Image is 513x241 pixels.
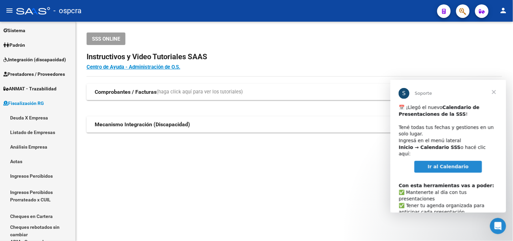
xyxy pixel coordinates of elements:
iframe: Intercom live chat mensaje [391,80,506,213]
strong: Comprobantes / Facturas [95,88,157,96]
a: Centro de Ayuda - Administración de O.S. [87,64,180,70]
span: Fiscalización RG [3,100,44,107]
span: (haga click aquí para ver los tutoriales) [157,88,243,96]
span: Sistema [3,27,25,34]
div: ​✅ Mantenerte al día con tus presentaciones ✅ Tener tu agenda organizada para anticipar cada pres... [8,96,107,182]
mat-icon: menu [5,6,14,15]
span: ANMAT - Trazabilidad [3,85,56,92]
mat-expansion-panel-header: Mecanismo Integración (Discapacidad) [87,116,502,133]
span: Integración (discapacidad) [3,56,66,63]
mat-icon: person [499,6,508,15]
button: SSS ONLINE [87,32,125,45]
b: Con esta herramientas vas a poder: [8,103,104,108]
span: SSS ONLINE [92,36,120,42]
span: Prestadores / Proveedores [3,70,65,78]
strong: Mecanismo Integración (Discapacidad) [95,121,190,128]
mat-expansion-panel-header: Comprobantes / Facturas(haga click aquí para ver los tutoriales) [87,84,502,100]
iframe: Intercom live chat [490,218,506,234]
span: Padrón [3,41,25,49]
span: - ospcra [53,3,81,18]
h2: Instructivos y Video Tutoriales SAAS [87,50,502,63]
